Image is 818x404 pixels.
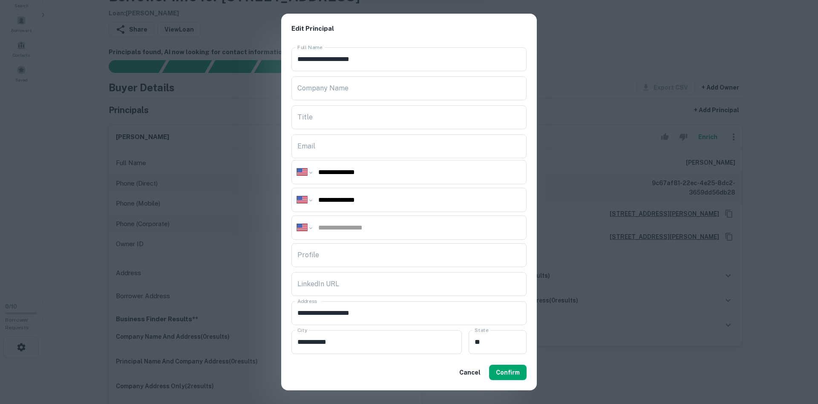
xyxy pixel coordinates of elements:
[489,365,527,380] button: Confirm
[281,14,537,44] h2: Edit Principal
[456,365,484,380] button: Cancel
[775,336,818,377] iframe: Chat Widget
[297,297,317,305] label: Address
[297,326,307,334] label: City
[297,44,323,51] label: Full Name
[475,326,488,334] label: State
